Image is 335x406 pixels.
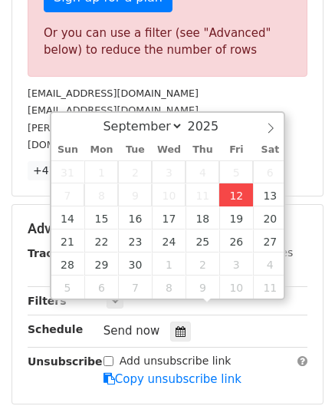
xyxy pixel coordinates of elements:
[253,160,287,183] span: September 6, 2025
[186,253,219,276] span: October 2, 2025
[28,161,92,180] a: +47 more
[28,355,103,368] strong: Unsubscribe
[28,247,79,259] strong: Tracking
[28,323,83,335] strong: Schedule
[152,206,186,229] span: September 17, 2025
[51,253,85,276] span: September 28, 2025
[103,324,160,338] span: Send now
[186,276,219,299] span: October 9, 2025
[253,253,287,276] span: October 4, 2025
[152,145,186,155] span: Wed
[183,119,238,134] input: Year
[219,160,253,183] span: September 5, 2025
[258,332,335,406] iframe: Chat Widget
[84,160,118,183] span: September 1, 2025
[84,206,118,229] span: September 15, 2025
[51,183,85,206] span: September 7, 2025
[84,183,118,206] span: September 8, 2025
[103,372,241,386] a: Copy unsubscribe link
[120,353,232,369] label: Add unsubscribe link
[118,145,152,155] span: Tue
[186,229,219,253] span: September 25, 2025
[152,229,186,253] span: September 24, 2025
[51,145,85,155] span: Sun
[186,206,219,229] span: September 18, 2025
[186,145,219,155] span: Thu
[152,183,186,206] span: September 10, 2025
[219,183,253,206] span: September 12, 2025
[253,183,287,206] span: September 13, 2025
[84,229,118,253] span: September 22, 2025
[118,160,152,183] span: September 2, 2025
[253,145,287,155] span: Sat
[44,25,291,59] div: Or you can use a filter (see "Advanced" below) to reduce the number of rows
[253,206,287,229] span: September 20, 2025
[118,253,152,276] span: September 30, 2025
[219,276,253,299] span: October 10, 2025
[84,276,118,299] span: October 6, 2025
[51,160,85,183] span: August 31, 2025
[219,229,253,253] span: September 26, 2025
[219,145,253,155] span: Fri
[51,229,85,253] span: September 21, 2025
[118,183,152,206] span: September 9, 2025
[28,104,199,116] small: [EMAIL_ADDRESS][DOMAIN_NAME]
[152,253,186,276] span: October 1, 2025
[28,295,67,307] strong: Filters
[28,87,199,99] small: [EMAIL_ADDRESS][DOMAIN_NAME]
[219,206,253,229] span: September 19, 2025
[51,206,85,229] span: September 14, 2025
[186,160,219,183] span: September 4, 2025
[28,220,307,237] h5: Advanced
[152,276,186,299] span: October 8, 2025
[118,206,152,229] span: September 16, 2025
[152,160,186,183] span: September 3, 2025
[84,253,118,276] span: September 29, 2025
[118,229,152,253] span: September 23, 2025
[28,122,279,151] small: [PERSON_NAME][EMAIL_ADDRESS][PERSON_NAME][DOMAIN_NAME]
[84,145,118,155] span: Mon
[219,253,253,276] span: October 3, 2025
[186,183,219,206] span: September 11, 2025
[51,276,85,299] span: October 5, 2025
[118,276,152,299] span: October 7, 2025
[253,229,287,253] span: September 27, 2025
[253,276,287,299] span: October 11, 2025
